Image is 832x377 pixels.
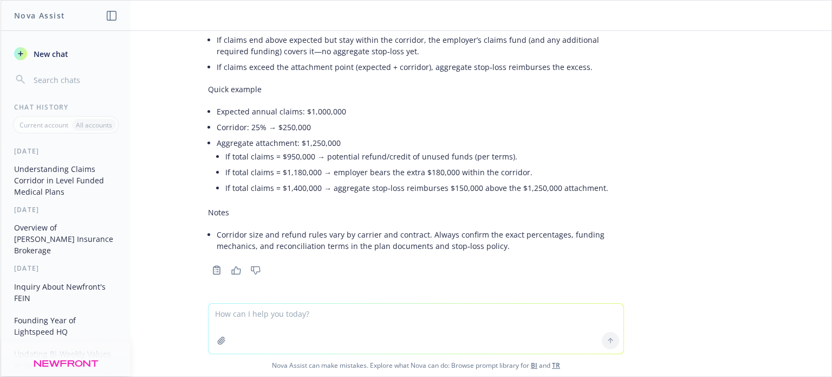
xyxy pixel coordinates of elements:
li: If claims exceed the attachment point (expected + corridor), aggregate stop‑loss reimburses the e... [217,59,624,75]
svg: Copy to clipboard [212,265,222,275]
li: Corridor: 25% → $250,000 [217,119,624,135]
li: If claims end above expected but stay within the corridor, the employer’s claims fund (and any ad... [217,32,624,59]
input: Search chats [31,72,118,87]
button: Inquiry About Newfront's FEIN [10,278,122,307]
button: Thumbs down [247,263,264,278]
p: Current account [19,120,68,130]
li: Corridor size and refund rules vary by carrier and contract. Always confirm the exact percentages... [217,227,624,254]
button: Updating Bi-Weekly Values in Spreadsheet [10,345,122,374]
li: Expected annual claims: $1,000,000 [217,104,624,119]
a: TR [552,361,560,370]
div: Chat History [1,103,131,112]
li: If total claims = $950,000 → potential refund/credit of unused funds (per terms). [225,149,624,164]
button: Understanding Claims Corridor in Level Funded Medical Plans [10,160,122,201]
h1: Nova Assist [14,10,65,21]
div: [DATE] [1,205,131,214]
li: Aggregate attachment: $1,250,000 [217,135,624,198]
button: New chat [10,44,122,63]
li: If total claims = $1,180,000 → employer bears the extra $180,000 within the corridor. [225,164,624,180]
p: Notes [208,207,624,218]
li: If total claims = $1,400,000 → aggregate stop‑loss reimburses $150,000 above the $1,250,000 attac... [225,180,624,196]
div: [DATE] [1,264,131,273]
p: All accounts [76,120,112,130]
button: Overview of [PERSON_NAME] Insurance Brokerage [10,219,122,259]
div: [DATE] [1,146,131,156]
button: Founding Year of Lightspeed HQ [10,311,122,341]
a: BI [531,361,537,370]
p: Quick example [208,84,624,95]
span: Nova Assist can make mistakes. Explore what Nova can do: Browse prompt library for and [5,354,827,376]
span: New chat [31,48,68,60]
